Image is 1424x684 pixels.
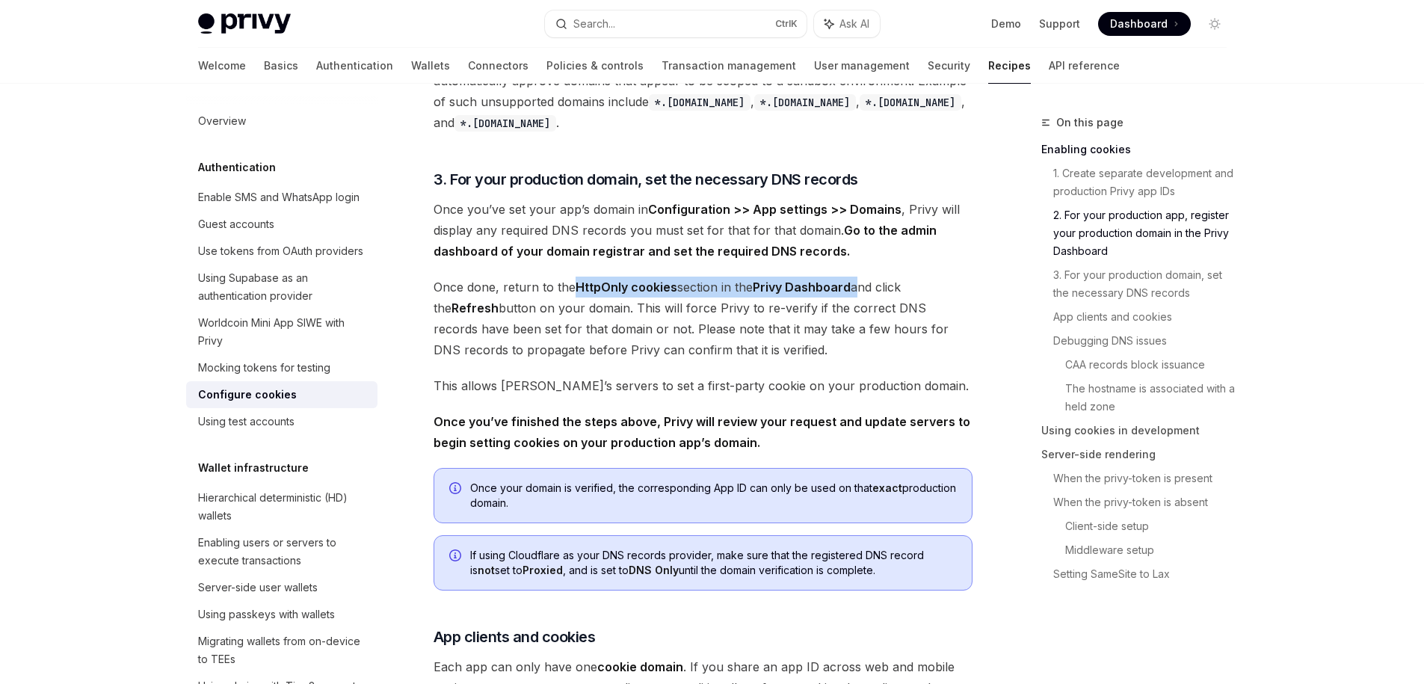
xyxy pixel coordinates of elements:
a: Using cookies in development [1041,419,1239,443]
a: Wallets [411,48,450,84]
strong: cookie domain [597,659,683,674]
svg: Info [449,482,464,497]
strong: not [478,564,495,576]
div: Guest accounts [198,215,274,233]
a: Recipes [988,48,1031,84]
div: Using test accounts [198,413,295,431]
strong: HttpOnly cookies [576,280,677,295]
div: Using passkeys with wallets [198,606,335,623]
div: Worldcoin Mini App SIWE with Privy [198,314,369,350]
span: Once you’ve set your app’s domain in , Privy will display any required DNS records you must set f... [434,199,973,262]
a: 3. For your production domain, set the necessary DNS records [1053,263,1239,305]
a: Worldcoin Mini App SIWE with Privy [186,309,377,354]
a: User management [814,48,910,84]
a: App clients and cookies [1053,305,1239,329]
img: light logo [198,13,291,34]
div: Migrating wallets from on-device to TEEs [198,632,369,668]
a: Server-side user wallets [186,574,377,601]
code: *.[DOMAIN_NAME] [649,94,750,111]
svg: Info [449,549,464,564]
code: *.[DOMAIN_NAME] [860,94,961,111]
span: Dashboard [1110,16,1168,31]
a: Enabling cookies [1041,138,1239,161]
a: Enabling users or servers to execute transactions [186,529,377,574]
a: CAA records block issuance [1065,353,1239,377]
a: Client-side setup [1065,514,1239,538]
a: Security [928,48,970,84]
a: Mocking tokens for testing [186,354,377,381]
span: Ctrl K [775,18,798,30]
a: Using passkeys with wallets [186,601,377,628]
div: Enabling users or servers to execute transactions [198,534,369,570]
div: Search... [573,15,615,33]
div: Mocking tokens for testing [198,359,330,377]
a: Overview [186,108,377,135]
a: Authentication [316,48,393,84]
strong: Privy Dashboard [753,280,851,295]
strong: Proxied [523,564,563,576]
a: Basics [264,48,298,84]
a: 1. Create separate development and production Privy app IDs [1053,161,1239,203]
a: Middleware setup [1065,538,1239,562]
strong: Configuration >> App settings >> Domains [648,202,901,217]
a: Server-side rendering [1041,443,1239,466]
a: Demo [991,16,1021,31]
h5: Wallet infrastructure [198,459,309,477]
strong: Refresh [451,301,499,315]
span: 3. For your production domain, set the necessary DNS records [434,169,858,190]
button: Ask AI [814,10,880,37]
span: App clients and cookies [434,626,596,647]
strong: DNS Only [629,564,679,576]
a: Dashboard [1098,12,1191,36]
strong: Once you’ve finished the steps above, Privy will review your request and update servers to begin ... [434,414,970,450]
a: Hierarchical deterministic (HD) wallets [186,484,377,529]
a: Connectors [468,48,528,84]
a: When the privy-token is present [1053,466,1239,490]
span: Ask AI [839,16,869,31]
strong: exact [872,481,902,494]
a: Migrating wallets from on-device to TEEs [186,628,377,673]
a: Support [1039,16,1080,31]
a: API reference [1049,48,1120,84]
h5: Authentication [198,158,276,176]
span: Once your domain is verified, the corresponding App ID can only be used on that production domain. [470,481,957,511]
code: *.[DOMAIN_NAME] [454,115,556,132]
a: When the privy-token is absent [1053,490,1239,514]
a: Welcome [198,48,246,84]
a: 2. For your production app, register your production domain in the Privy Dashboard [1053,203,1239,263]
code: *.[DOMAIN_NAME] [754,94,856,111]
a: Setting SameSite to Lax [1053,562,1239,586]
div: Hierarchical deterministic (HD) wallets [198,489,369,525]
a: Debugging DNS issues [1053,329,1239,353]
button: Search...CtrlK [545,10,807,37]
div: Overview [198,112,246,130]
a: Transaction management [662,48,796,84]
a: Using test accounts [186,408,377,435]
span: As a general rule, our team will not automatically approve domains that appear to be scoped to a ... [434,49,973,133]
a: Enable SMS and WhatsApp login [186,184,377,211]
span: If using Cloudflare as your DNS records provider, make sure that the registered DNS record is set... [470,548,957,578]
div: Server-side user wallets [198,579,318,597]
a: Configure cookies [186,381,377,408]
span: On this page [1056,114,1124,132]
div: Use tokens from OAuth providers [198,242,363,260]
a: The hostname is associated with a held zone [1065,377,1239,419]
a: Policies & controls [546,48,644,84]
a: Using Supabase as an authentication provider [186,265,377,309]
a: Guest accounts [186,211,377,238]
div: Using Supabase as an authentication provider [198,269,369,305]
div: Enable SMS and WhatsApp login [198,188,360,206]
div: Configure cookies [198,386,297,404]
a: Use tokens from OAuth providers [186,238,377,265]
span: Once done, return to the section in the and click the button on your domain. This will force Priv... [434,277,973,360]
button: Toggle dark mode [1203,12,1227,36]
span: This allows [PERSON_NAME]’s servers to set a first-party cookie on your production domain. [434,375,973,396]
